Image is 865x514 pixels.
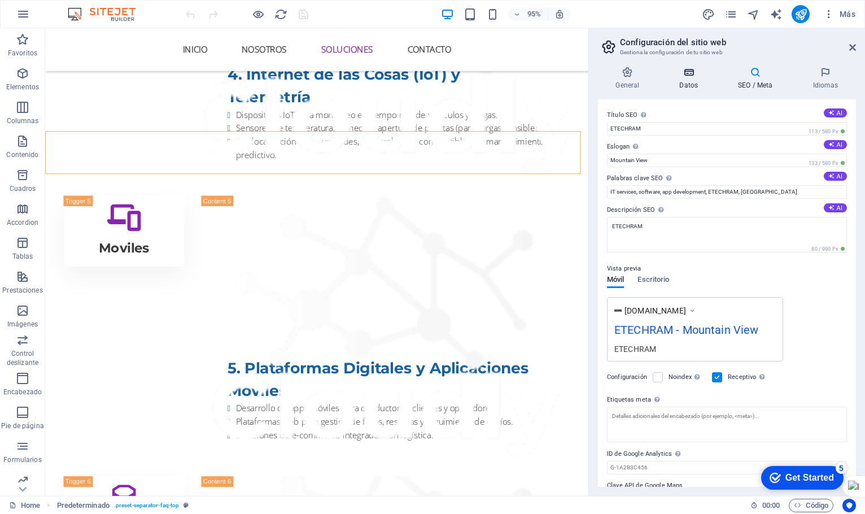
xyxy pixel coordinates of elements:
[607,140,847,154] label: Eslogan
[614,321,776,343] div: ETECHRAM - Mountain View
[8,49,37,58] p: Favoritos
[823,8,855,20] span: Más
[7,116,39,125] p: Columnas
[795,67,856,90] h4: Idiomas
[842,499,856,512] button: Usercentrics
[84,2,95,14] div: 5
[274,8,287,21] i: Volver a cargar página
[554,9,565,19] i: Al redimensionar, ajustar el nivel de zoom automáticamente para ajustarse al dispositivo elegido.
[607,172,847,185] label: Palabras clave SEO
[9,6,91,29] div: Get Started 5 items remaining, 0% complete
[747,8,760,21] i: Navegador
[525,7,543,21] h6: 95%
[65,7,150,21] img: Editor Logo
[750,499,780,512] h6: Tiempo de la sesión
[10,184,36,193] p: Cuadros
[274,7,287,21] button: reload
[614,307,622,314] img: Logo1.3-tGCieHagrsQSG-YDiuzYMQ-2ZJEvlsmpsWEaYZknIHVXQ.png
[7,320,38,329] p: Imágenes
[620,37,856,47] h2: Configuración del sitio web
[6,82,39,92] p: Elementos
[607,461,847,474] input: G-1A2B3C456
[794,499,828,512] span: Código
[762,499,780,512] span: 00 00
[824,203,847,212] button: Descripción SEO
[607,262,641,276] p: Vista previa
[2,286,42,295] p: Prestaciones
[607,273,624,289] span: Móvil
[724,8,737,21] i: Páginas (Ctrl+Alt+S)
[607,203,847,217] label: Descripción SEO
[746,7,760,21] button: navigator
[33,12,82,23] div: Get Started
[794,8,807,21] i: Publicar
[7,218,38,227] p: Accordion
[508,7,548,21] button: 95%
[607,447,847,461] label: ID de Google Analytics
[3,455,41,464] p: Formularios
[607,276,669,297] div: Vista previa
[662,67,720,90] h4: Datos
[792,5,810,23] button: publish
[637,273,669,289] span: Escritorio
[12,252,33,261] p: Tablas
[624,305,686,316] span: [DOMAIN_NAME]
[6,150,38,159] p: Contenido
[819,5,860,23] button: Más
[20,176,147,251] a: Trigger 5
[607,154,847,167] input: Eslogan...
[809,245,847,253] span: 80 / 990 Px
[770,501,772,509] span: :
[57,499,110,512] span: Haz clic para seleccionar y doble clic para editar
[9,499,40,512] a: Haz clic para cancelar la selección y doble clic para abrir páginas
[614,343,776,355] div: ETECHRAM
[114,499,179,512] span: . preset-separator-faq-top
[728,371,768,384] label: Receptivo
[701,7,715,21] button: design
[702,8,715,21] i: Diseño (Ctrl+Alt+Y)
[806,128,847,136] span: 113 / 580 Px
[607,108,847,122] label: Título SEO
[620,47,833,58] h3: Gestiona la configuración de tu sitio web
[1,421,43,430] p: Pie de página
[824,172,847,181] button: Palabras clave SEO
[806,159,847,167] span: 133 / 580 Px
[824,108,847,117] button: Título SEO
[824,140,847,149] button: Eslogan
[720,67,795,90] h4: SEO / Meta
[789,499,833,512] button: Código
[669,371,705,384] label: Noindex
[598,67,662,90] h4: General
[769,7,783,21] button: text_generator
[770,8,783,21] i: AI Writer
[607,371,647,384] label: Configuración
[251,7,265,21] button: Haz clic para salir del modo de previsualización y seguir editando
[57,499,189,512] nav: breadcrumb
[607,479,847,493] label: Clave API de Google Maps
[724,7,737,21] button: pages
[184,502,189,508] i: Este elemento es un preajuste personalizable
[3,387,42,397] p: Encabezado
[607,393,847,407] label: Etiquetas meta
